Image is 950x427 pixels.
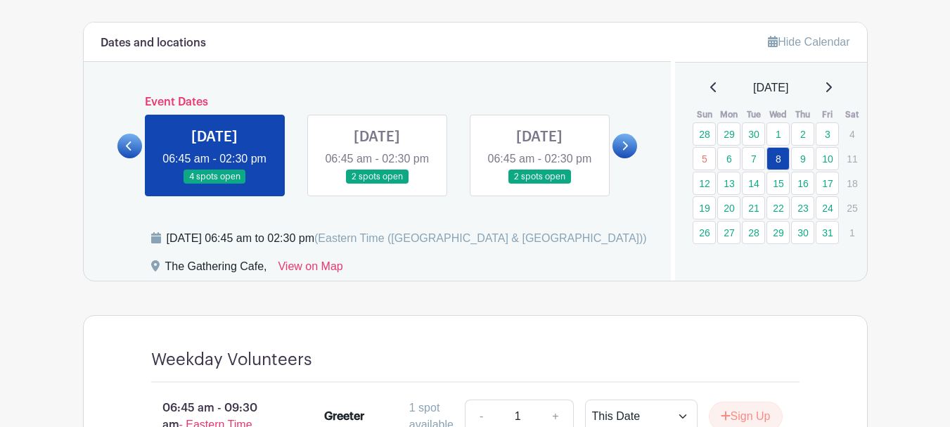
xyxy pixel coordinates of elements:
[742,172,765,195] a: 14
[693,122,716,146] a: 28
[816,221,839,244] a: 31
[766,122,790,146] a: 1
[142,96,613,109] h6: Event Dates
[840,108,864,122] th: Sat
[766,172,790,195] a: 15
[742,221,765,244] a: 28
[791,172,814,195] a: 16
[742,196,765,219] a: 21
[840,197,864,219] p: 25
[741,108,766,122] th: Tue
[766,108,790,122] th: Wed
[791,221,814,244] a: 30
[753,79,788,96] span: [DATE]
[324,408,364,425] div: Greeter
[766,196,790,219] a: 22
[717,122,740,146] a: 29
[816,196,839,219] a: 24
[816,172,839,195] a: 17
[816,147,839,170] a: 10
[742,122,765,146] a: 30
[717,147,740,170] a: 6
[816,122,839,146] a: 3
[766,221,790,244] a: 29
[791,147,814,170] a: 9
[791,122,814,146] a: 2
[766,147,790,170] a: 8
[151,350,312,370] h4: Weekday Volunteers
[840,222,864,243] p: 1
[790,108,815,122] th: Thu
[165,258,267,281] div: The Gathering Cafe,
[693,196,716,219] a: 19
[840,172,864,194] p: 18
[692,108,717,122] th: Sun
[768,36,849,48] a: Hide Calendar
[840,123,864,145] p: 4
[167,230,647,247] div: [DATE] 06:45 am to 02:30 pm
[840,148,864,170] p: 11
[717,172,740,195] a: 13
[693,172,716,195] a: 12
[717,196,740,219] a: 20
[717,108,741,122] th: Mon
[314,232,647,244] span: (Eastern Time ([GEOGRAPHIC_DATA] & [GEOGRAPHIC_DATA]))
[815,108,840,122] th: Fri
[717,221,740,244] a: 27
[742,147,765,170] a: 7
[693,147,716,170] a: 5
[791,196,814,219] a: 23
[101,37,206,50] h6: Dates and locations
[693,221,716,244] a: 26
[278,258,342,281] a: View on Map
